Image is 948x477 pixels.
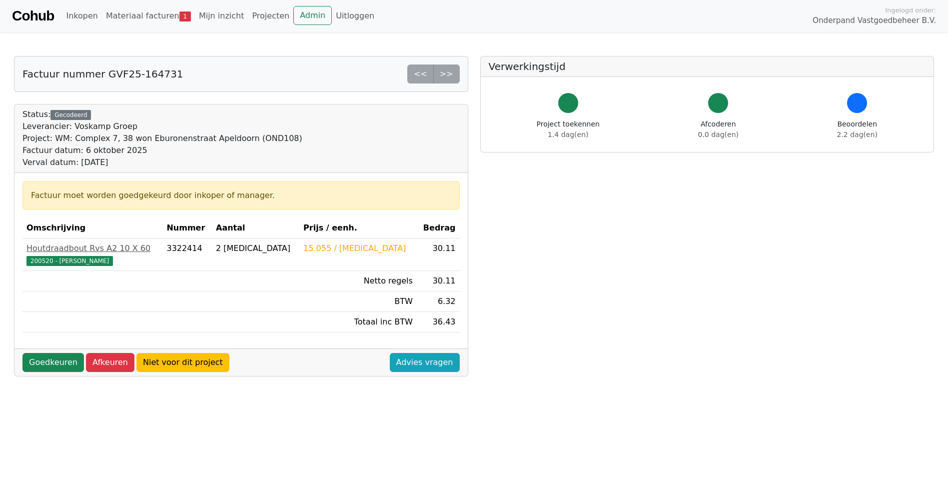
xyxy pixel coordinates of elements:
td: 3322414 [162,238,212,271]
div: Verval datum: [DATE] [22,156,302,168]
td: Netto regels [299,271,417,291]
div: Status: [22,108,302,168]
span: 200520 - [PERSON_NAME] [26,256,113,266]
a: Advies vragen [390,353,460,372]
h5: Verwerkingstijd [489,60,926,72]
span: Onderpand Vastgoedbeheer B.V. [813,15,936,26]
div: Factuur moet worden goedgekeurd door inkoper of manager. [31,189,451,201]
td: 30.11 [417,271,460,291]
a: Niet voor dit project [136,353,229,372]
a: Projecten [248,6,293,26]
td: BTW [299,291,417,312]
div: Beoordelen [837,119,878,140]
span: 1 [179,11,191,21]
th: Omschrijving [22,218,162,238]
a: Goedkeuren [22,353,84,372]
a: Uitloggen [332,6,378,26]
a: Admin [293,6,332,25]
a: Inkopen [62,6,101,26]
div: Afcoderen [698,119,739,140]
a: Mijn inzicht [195,6,248,26]
th: Nummer [162,218,212,238]
span: Ingelogd onder: [885,5,936,15]
a: Cohub [12,4,54,28]
div: 15.055 / [MEDICAL_DATA] [303,242,413,254]
th: Aantal [212,218,299,238]
th: Bedrag [417,218,460,238]
div: Gecodeerd [50,110,91,120]
div: 2 [MEDICAL_DATA] [216,242,295,254]
td: 30.11 [417,238,460,271]
a: Afkeuren [86,353,134,372]
h5: Factuur nummer GVF25-164731 [22,68,183,80]
td: 36.43 [417,312,460,332]
div: Project toekennen [537,119,600,140]
div: Leverancier: Voskamp Groep [22,120,302,132]
a: Houtdraadbout Rvs A2 10 X 60200520 - [PERSON_NAME] [26,242,158,266]
th: Prijs / eenh. [299,218,417,238]
span: 1.4 dag(en) [548,130,588,138]
td: Totaal inc BTW [299,312,417,332]
span: 2.2 dag(en) [837,130,878,138]
div: Houtdraadbout Rvs A2 10 X 60 [26,242,158,254]
span: 0.0 dag(en) [698,130,739,138]
td: 6.32 [417,291,460,312]
a: Materiaal facturen1 [102,6,195,26]
div: Factuur datum: 6 oktober 2025 [22,144,302,156]
div: Project: WM: Complex 7, 38 won Eburonenstraat Apeldoorn (OND108) [22,132,302,144]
